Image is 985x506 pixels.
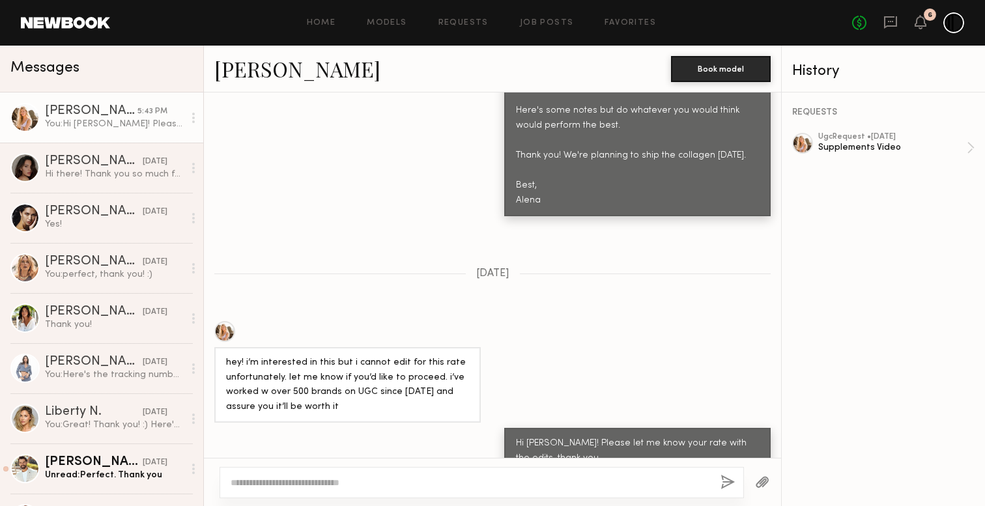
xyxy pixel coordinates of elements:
div: hey! i’m interested in this but i cannot edit for this rate unfortunately. let me know if you’d l... [226,356,469,415]
div: [PERSON_NAME] [45,105,137,118]
div: 5:43 PM [137,105,167,118]
div: 6 [928,12,932,19]
span: [DATE] [476,268,509,279]
div: Hi there! Thank you so much for having me! I’ll let you know once the package arrives (: I’ll be ... [45,168,184,180]
a: Home [307,19,336,27]
div: [DATE] [143,256,167,268]
div: [DATE] [143,306,167,318]
a: [PERSON_NAME] [214,55,380,83]
div: [PERSON_NAME] [45,356,143,369]
div: [PERSON_NAME] [45,456,143,469]
div: ugc Request • [DATE] [818,133,967,141]
div: Yes! [45,218,184,231]
div: [PERSON_NAME] [45,205,143,218]
div: Unread: Perfect. Thank you [45,469,184,481]
div: [DATE] [143,156,167,168]
div: REQUESTS [792,108,975,117]
a: Job Posts [520,19,574,27]
span: Messages [10,61,79,76]
div: Supplements Video [818,141,967,154]
div: [PERSON_NAME] [45,155,143,168]
a: Book model [671,63,771,74]
div: [PERSON_NAME] [45,305,143,318]
div: [DATE] [143,206,167,218]
div: [DATE] [143,457,167,469]
button: Book model [671,56,771,82]
div: You: perfect, thank you! :) [45,268,184,281]
div: [PERSON_NAME] [45,255,143,268]
div: [DATE] [143,356,167,369]
div: History [792,64,975,79]
div: Liberty N. [45,406,143,419]
div: Thank you! [45,318,184,331]
div: You: Great! Thank you! :) Here's the tracking number USPS • 420900369300110597204643293936 [45,419,184,431]
a: Favorites [605,19,656,27]
a: ugcRequest •[DATE]Supplements Video [818,133,975,163]
a: Requests [438,19,489,27]
div: Hi [PERSON_NAME]! Please let me know your rate with the edits, thank you [516,436,759,466]
div: You: Here's the tracking number: USPS • 420921229300110597204643293943 Thank you :) [45,369,184,381]
div: You: Hi [PERSON_NAME]! Please let me know your rate with the edits, thank you [45,118,184,130]
a: Models [367,19,407,27]
div: [DATE] [143,406,167,419]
